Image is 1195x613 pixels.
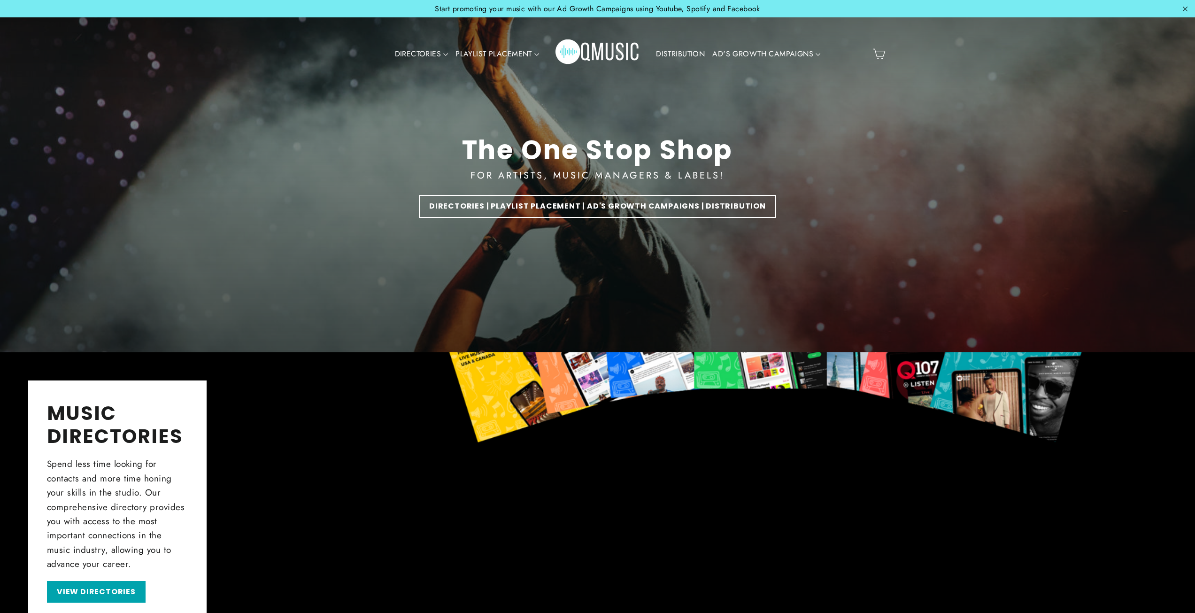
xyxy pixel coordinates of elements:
div: The One Stop Shop [462,134,733,166]
img: Q Music Promotions [555,33,640,75]
h2: MUSIC DIRECTORIES [47,402,188,448]
a: PLAYLIST PLACEMENT [452,43,543,65]
p: Spend less time looking for contacts and more time honing your skills in the studio. Our comprehe... [47,457,188,571]
div: Primary [362,27,834,82]
div: FOR ARTISTS, MUSIC MANAGERS & LABELS! [470,168,724,183]
a: DISTRIBUTION [652,43,709,65]
a: DIRECTORIES | PLAYLIST PLACEMENT | AD'S GROWTH CAMPAIGNS | DISTRIBUTION [419,195,776,218]
a: DIRECTORIES [391,43,452,65]
a: AD'S GROWTH CAMPAIGNS [709,43,824,65]
a: VIEW DIRECTORIES [47,581,146,603]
